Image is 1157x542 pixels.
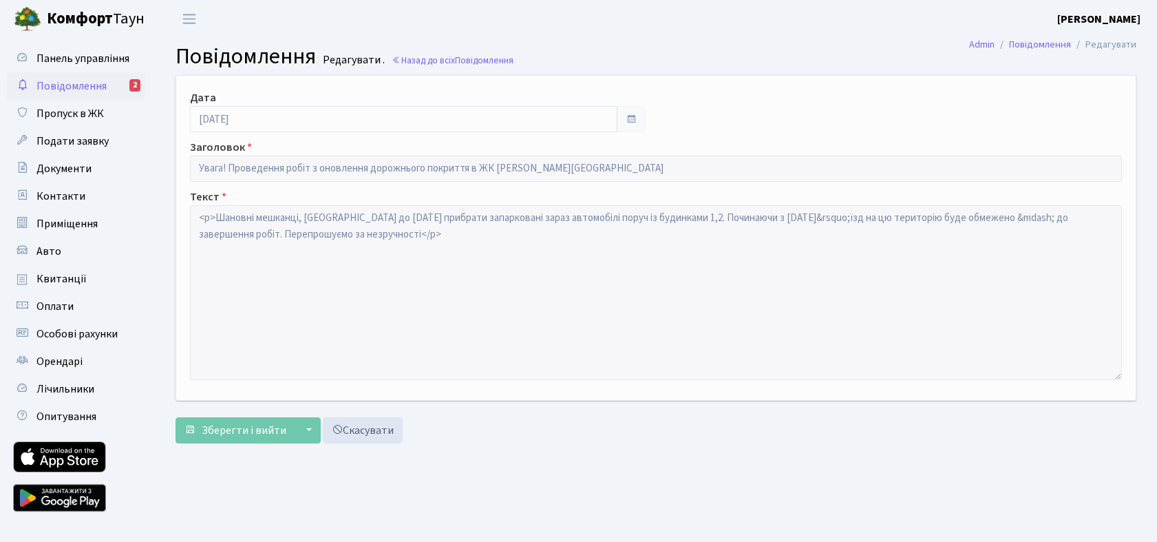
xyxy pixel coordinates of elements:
textarea: <p>Шановні мешканці, [GEOGRAPHIC_DATA] до [DATE] прибрати запарковані зараз автомобілі поруч із б... [190,205,1122,380]
a: Подати заявку [7,127,145,155]
b: [PERSON_NAME] [1057,12,1140,27]
span: Подати заявку [36,134,109,149]
span: Повідомлення [455,54,513,67]
span: Зберегти і вийти [202,423,286,438]
a: Панель управління [7,45,145,72]
button: Переключити навігацію [172,8,206,30]
a: Квитанції [7,265,145,293]
a: Повідомлення [1009,37,1071,52]
a: Опитування [7,403,145,430]
label: Дата [190,90,216,106]
span: Пропуск в ЖК [36,106,104,121]
a: Документи [7,155,145,183]
a: Приміщення [7,210,145,238]
span: Квитанції [36,271,87,286]
a: Авто [7,238,145,265]
button: Зберегти і вийти [176,417,295,444]
span: Авто [36,244,61,259]
a: Повідомлення2 [7,72,145,100]
nav: breadcrumb [948,30,1157,59]
span: Особові рахунки [36,326,118,342]
div: 2 [129,79,140,92]
span: Панель управління [36,51,129,66]
span: Повідомлення [36,79,107,94]
a: Орендарі [7,348,145,375]
span: Орендарі [36,354,83,369]
a: Оплати [7,293,145,320]
b: Комфорт [47,8,113,30]
span: Оплати [36,299,74,314]
span: Повідомлення [176,41,316,72]
a: Назад до всіхПовідомлення [392,54,513,67]
span: Лічильники [36,382,94,397]
a: [PERSON_NAME] [1057,11,1140,28]
a: Admin [969,37,995,52]
a: Пропуск в ЖК [7,100,145,127]
li: Редагувати [1071,37,1136,52]
label: Текст [190,189,226,205]
span: Документи [36,161,92,176]
a: Особові рахунки [7,320,145,348]
img: logo.png [14,6,41,33]
a: Лічильники [7,375,145,403]
span: Опитування [36,409,96,424]
span: Приміщення [36,216,98,231]
label: Заголовок [190,139,252,156]
span: Таун [47,8,145,31]
small: Редагувати . [320,54,385,67]
a: Скасувати [323,417,403,444]
span: Контакти [36,189,85,204]
a: Контакти [7,183,145,210]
